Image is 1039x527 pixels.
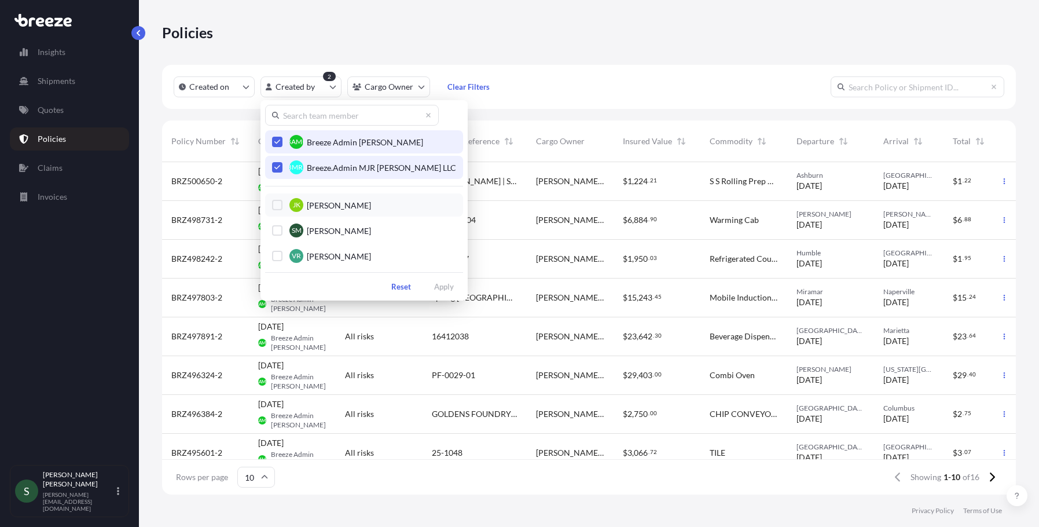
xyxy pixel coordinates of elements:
[287,162,306,173] span: BMRL
[260,100,468,301] div: createdBy Filter options
[265,193,463,217] button: JK[PERSON_NAME]
[292,250,301,262] span: VR
[287,136,307,148] span: BAMR
[307,225,371,237] span: [PERSON_NAME]
[307,251,371,262] span: [PERSON_NAME]
[265,105,439,126] input: Search team member
[292,225,302,236] span: SM
[293,199,300,211] span: JK
[307,162,456,174] span: Breeze.Admin MJR [PERSON_NAME] LLC
[265,130,463,268] div: Select Option
[265,219,463,242] button: SM[PERSON_NAME]
[265,156,463,179] button: BMRLBreeze.Admin MJR [PERSON_NAME] LLC
[265,130,463,153] button: BAMRBreeze Admin [PERSON_NAME]
[265,244,463,268] button: VR[PERSON_NAME]
[434,281,454,292] p: Apply
[382,277,420,296] button: Reset
[425,277,463,296] button: Apply
[307,137,423,148] span: Breeze Admin [PERSON_NAME]
[391,281,411,292] p: Reset
[307,200,371,211] span: [PERSON_NAME]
